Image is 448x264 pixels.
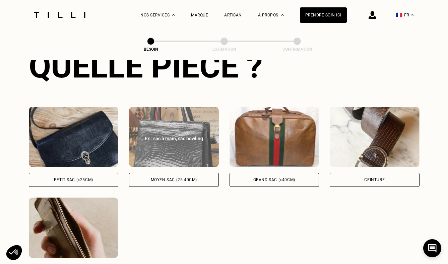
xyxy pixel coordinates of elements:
span: 🇫🇷 [396,12,402,18]
div: Besoin [117,47,184,52]
img: Menu déroulant [172,14,175,16]
img: Logo du service de couturière Tilli [31,12,88,18]
div: Ex : sac à main, sac bowling [136,135,211,142]
div: Petit sac (<25cm) [54,178,93,182]
img: Tilli retouche votre Grand sac (>40cm) [230,107,319,167]
img: Tilli retouche votre Ceinture [330,107,420,167]
img: Menu déroulant à propos [281,14,284,16]
img: Tilli retouche votre Moyen sac (25-40cm) [129,107,219,167]
a: Prendre soin ici [300,7,347,23]
div: Moyen sac (25-40cm) [151,178,197,182]
a: Artisan [224,13,242,17]
div: Grand sac (>40cm) [253,178,295,182]
div: Confirmation [264,47,331,52]
a: Marque [191,13,208,17]
img: icône connexion [369,11,376,19]
div: Estimation [191,47,258,52]
img: Tilli retouche votre Portefeuille & Pochette [29,198,119,258]
div: Quelle pièce ? [29,48,420,85]
img: menu déroulant [411,14,413,16]
img: Tilli retouche votre Petit sac (<25cm) [29,107,119,167]
div: Ceinture [364,178,385,182]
